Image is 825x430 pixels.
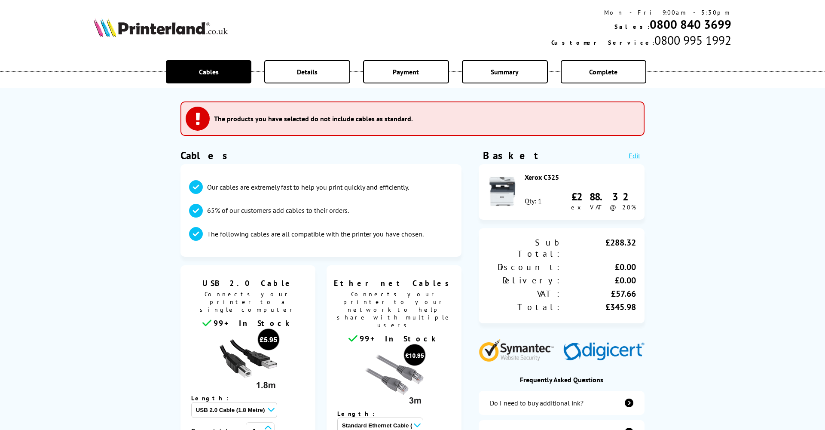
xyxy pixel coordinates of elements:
[393,68,419,76] span: Payment
[185,288,311,318] span: Connects your printer to a single computer
[562,288,636,299] div: £57.66
[214,114,413,123] h3: The products you have selected do not include cables as standard.
[360,334,440,344] span: 99+ In Stock
[654,32,731,48] span: 0800 995 1992
[297,68,318,76] span: Details
[94,18,228,37] img: Printerland Logo
[629,151,640,160] a: Edit
[207,182,409,192] p: Our cables are extremely fast to help you print quickly and efficiently.
[191,394,237,402] span: Length:
[589,68,617,76] span: Complete
[487,237,562,259] div: Sub Total:
[571,203,636,211] span: ex VAT @ 20%
[207,229,424,239] p: The following cables are all compatible with the printer you have chosen.
[614,23,650,31] span: Sales:
[525,173,636,181] div: Xerox C325
[490,399,584,407] div: Do I need to buy additional ink?
[479,375,645,384] div: Frequently Asked Questions
[487,301,562,313] div: Total:
[331,288,457,333] span: Connects your printer to your network to help share with multiple users
[562,301,636,313] div: £345.98
[214,318,293,328] span: 99+ In Stock
[563,342,645,362] img: Digicert
[337,410,383,418] span: Length:
[199,68,219,76] span: Cables
[333,278,455,288] span: Ethernet Cables
[207,206,349,215] p: 65% of our customers add cables to their orders.
[562,237,636,259] div: £288.32
[551,39,654,46] span: Customer Service:
[479,391,645,415] a: additional-ink
[650,16,731,32] a: 0800 840 3699
[487,261,562,273] div: Discount:
[187,278,309,288] span: USB 2.0 Cable
[180,149,461,162] h1: Cables
[479,337,560,362] img: Symantec Website Security
[487,176,517,206] img: Xerox C325
[487,275,562,286] div: Delivery:
[571,190,636,203] div: £288.32
[487,288,562,299] div: VAT:
[362,344,426,408] img: Ethernet cable
[483,149,539,162] div: Basket
[562,275,636,286] div: £0.00
[491,68,519,76] span: Summary
[525,197,542,205] div: Qty: 1
[216,328,280,393] img: usb cable
[551,9,731,16] div: Mon - Fri 9:00am - 5:30pm
[562,261,636,273] div: £0.00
